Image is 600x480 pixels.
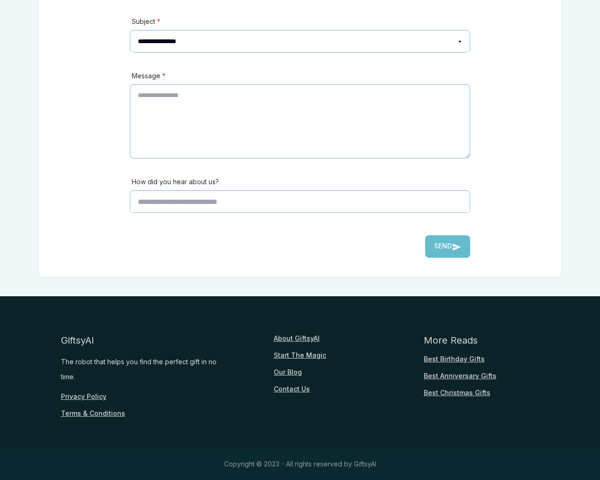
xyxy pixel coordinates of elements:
[130,84,470,158] textarea: Message *
[61,354,219,384] div: The robot that helps you find the perfect gift in no time.
[132,17,160,26] label: Subject
[132,71,165,81] label: Message
[424,334,478,347] div: More Reads
[274,351,326,360] a: Start The Magic
[424,371,496,381] a: Best Anniversary Gifts
[424,354,485,364] a: Best Birthday Gifts
[61,409,125,418] a: Terms & Conditions
[425,235,470,258] button: Send
[274,367,302,377] a: Our Blog
[274,384,310,394] a: Contact Us
[424,388,490,397] a: Best Christmas Gifts
[274,334,320,343] a: About GiftsyAI
[132,177,219,187] label: How did you hear about us?
[61,334,94,347] div: GiftsyAI
[130,30,470,52] select: Subject *
[61,392,106,401] a: Privacy Policy
[130,190,470,213] input: How did you hear about us?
